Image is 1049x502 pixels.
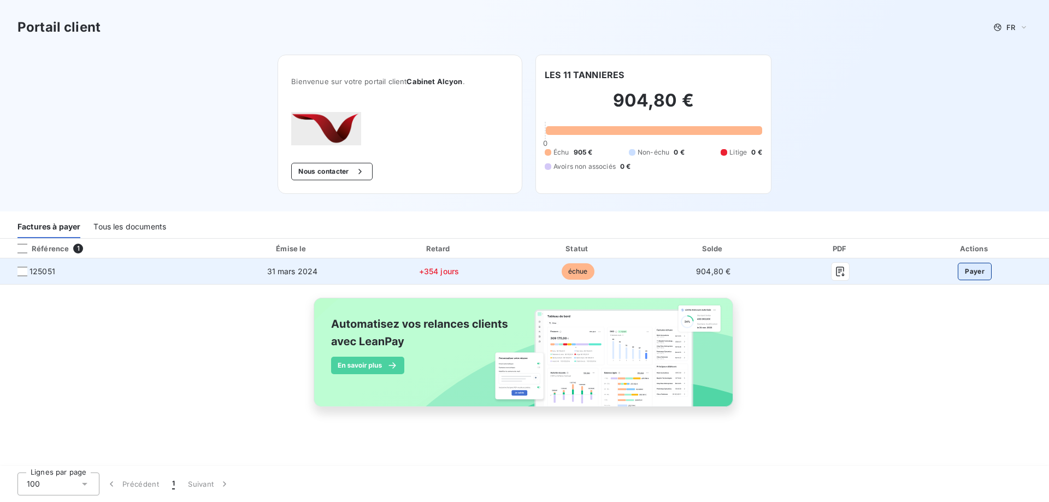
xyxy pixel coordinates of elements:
[729,147,747,157] span: Litige
[371,243,507,254] div: Retard
[17,215,80,238] div: Factures à payer
[304,291,745,426] img: banner
[9,244,69,253] div: Référence
[30,266,55,277] span: 125051
[27,479,40,489] span: 100
[545,90,762,122] h2: 904,80 €
[782,243,898,254] div: PDF
[638,147,669,157] span: Non-échu
[73,244,83,253] span: 1
[574,147,593,157] span: 905 €
[545,68,624,81] h6: LES 11 TANNIERES
[511,243,644,254] div: Statut
[419,267,459,276] span: +354 jours
[696,267,730,276] span: 904,80 €
[172,479,175,489] span: 1
[291,112,361,145] img: Company logo
[93,215,166,238] div: Tous les documents
[674,147,684,157] span: 0 €
[1006,23,1015,32] span: FR
[17,17,101,37] h3: Portail client
[218,243,367,254] div: Émise le
[903,243,1047,254] div: Actions
[751,147,762,157] span: 0 €
[406,77,462,86] span: Cabinet Alcyon
[291,163,372,180] button: Nous contacter
[291,77,509,86] span: Bienvenue sur votre portail client .
[267,267,318,276] span: 31 mars 2024
[553,162,616,172] span: Avoirs non associés
[166,473,181,495] button: 1
[649,243,778,254] div: Solde
[553,147,569,157] span: Échu
[958,263,992,280] button: Payer
[543,139,547,147] span: 0
[620,162,630,172] span: 0 €
[562,263,594,280] span: échue
[181,473,237,495] button: Suivant
[99,473,166,495] button: Précédent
